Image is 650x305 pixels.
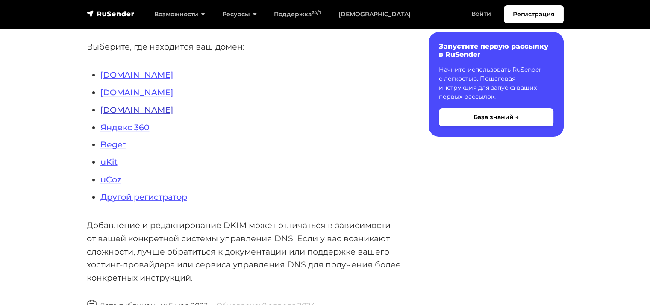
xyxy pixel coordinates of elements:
a: uKit [100,157,118,167]
p: Начните использовать RuSender с легкостью. Пошаговая инструкция для запуска ваших первых рассылок. [439,65,553,101]
sup: 24/7 [312,10,321,15]
a: Возможности [146,6,214,23]
a: Ресурсы [214,6,265,23]
a: Яндекс 360 [100,122,150,132]
h6: Запустите первую рассылку в RuSender [439,42,553,59]
a: Поддержка24/7 [265,6,330,23]
p: Выберите, где находится ваш домен: [87,40,401,53]
a: uCoz [100,174,121,185]
a: Регистрация [504,5,564,23]
button: База знаний → [439,108,553,126]
a: [DEMOGRAPHIC_DATA] [330,6,419,23]
a: [DOMAIN_NAME] [100,70,173,80]
a: Другой регистратор [100,192,187,202]
img: RuSender [87,9,135,18]
a: Beget [100,139,126,150]
p: Добавление и редактирование DKIM может отличаться в зависимости от вашей конкретной системы управ... [87,219,401,284]
a: Войти [463,5,500,23]
a: [DOMAIN_NAME] [100,105,173,115]
a: Запустите первую рассылку в RuSender Начните использовать RuSender с легкостью. Пошаговая инструк... [429,32,564,137]
a: [DOMAIN_NAME] [100,87,173,97]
